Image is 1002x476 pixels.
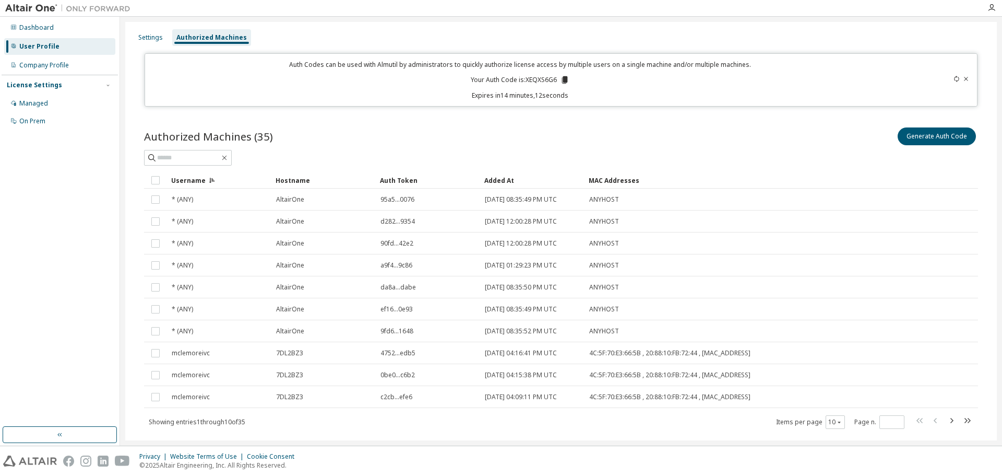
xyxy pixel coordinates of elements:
p: © 2025 Altair Engineering, Inc. All Rights Reserved. [139,461,301,470]
span: 4C:5F:70:E3:66:5B , 20:88:10:FB:72:44 , [MAC_ADDRESS] [589,371,750,379]
span: AltairOne [276,305,304,314]
div: Website Terms of Use [170,452,247,461]
span: Page n. [854,415,904,429]
span: ANYHOST [589,217,619,226]
div: Company Profile [19,61,69,69]
div: Privacy [139,452,170,461]
span: d282...9354 [380,217,415,226]
span: Items per page [776,415,845,429]
span: 7DL2BZ3 [276,349,303,357]
span: AltairOne [276,239,304,248]
span: [DATE] 01:29:23 PM UTC [485,261,557,270]
span: ANYHOST [589,305,619,314]
span: AltairOne [276,261,304,270]
img: instagram.svg [80,456,91,467]
span: [DATE] 12:00:28 PM UTC [485,239,557,248]
span: Showing entries 1 through 10 of 35 [149,417,245,426]
p: Auth Codes can be used with Almutil by administrators to quickly authorize license access by mult... [151,60,889,69]
div: Username [171,172,267,189]
span: ANYHOST [589,261,619,270]
div: Hostname [276,172,372,189]
div: Settings [138,33,163,42]
span: [DATE] 08:35:52 PM UTC [485,327,557,335]
span: ANYHOST [589,239,619,248]
img: Altair One [5,3,136,14]
span: Authorized Machines (35) [144,129,273,144]
img: youtube.svg [115,456,130,467]
span: [DATE] 12:00:28 PM UTC [485,217,557,226]
span: ANYHOST [589,195,619,204]
span: [DATE] 08:35:49 PM UTC [485,195,557,204]
span: 4C:5F:70:E3:66:5B , 20:88:10:FB:72:44 , [MAC_ADDRESS] [589,393,750,401]
img: linkedin.svg [98,456,109,467]
span: 9fd6...1648 [380,327,413,335]
span: * (ANY) [172,217,193,226]
span: 4752...edb5 [380,349,415,357]
span: ef16...0e93 [380,305,413,314]
span: 7DL2BZ3 [276,371,303,379]
span: ANYHOST [589,327,619,335]
div: Managed [19,99,48,108]
img: facebook.svg [63,456,74,467]
span: mclemoreivc [172,371,210,379]
span: mclemoreivc [172,349,210,357]
span: 90fd...42e2 [380,239,413,248]
span: * (ANY) [172,195,193,204]
div: MAC Addresses [589,172,863,189]
span: * (ANY) [172,239,193,248]
span: AltairOne [276,217,304,226]
span: * (ANY) [172,305,193,314]
div: User Profile [19,42,59,51]
div: Auth Token [380,172,476,189]
img: altair_logo.svg [3,456,57,467]
span: 95a5...0076 [380,195,414,204]
span: ANYHOST [589,283,619,292]
span: da8a...dabe [380,283,416,292]
div: Authorized Machines [176,33,247,42]
span: c2cb...efe6 [380,393,412,401]
div: Cookie Consent [247,452,301,461]
button: 10 [828,418,842,426]
span: [DATE] 04:16:41 PM UTC [485,349,557,357]
span: [DATE] 08:35:50 PM UTC [485,283,557,292]
div: Added At [484,172,580,189]
p: Your Auth Code is: XEQXS6G6 [471,75,569,85]
div: License Settings [7,81,62,89]
span: AltairOne [276,283,304,292]
span: [DATE] 08:35:49 PM UTC [485,305,557,314]
span: 0be0...c6b2 [380,371,415,379]
span: AltairOne [276,195,304,204]
span: * (ANY) [172,283,193,292]
span: [DATE] 04:09:11 PM UTC [485,393,557,401]
span: * (ANY) [172,327,193,335]
button: Generate Auth Code [898,127,976,145]
div: On Prem [19,117,45,125]
div: Dashboard [19,24,54,32]
span: 4C:5F:70:E3:66:5B , 20:88:10:FB:72:44 , [MAC_ADDRESS] [589,349,750,357]
span: a9f4...9c86 [380,261,412,270]
span: mclemoreivc [172,393,210,401]
span: * (ANY) [172,261,193,270]
span: [DATE] 04:15:38 PM UTC [485,371,557,379]
span: 7DL2BZ3 [276,393,303,401]
span: AltairOne [276,327,304,335]
p: Expires in 14 minutes, 12 seconds [151,91,889,100]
